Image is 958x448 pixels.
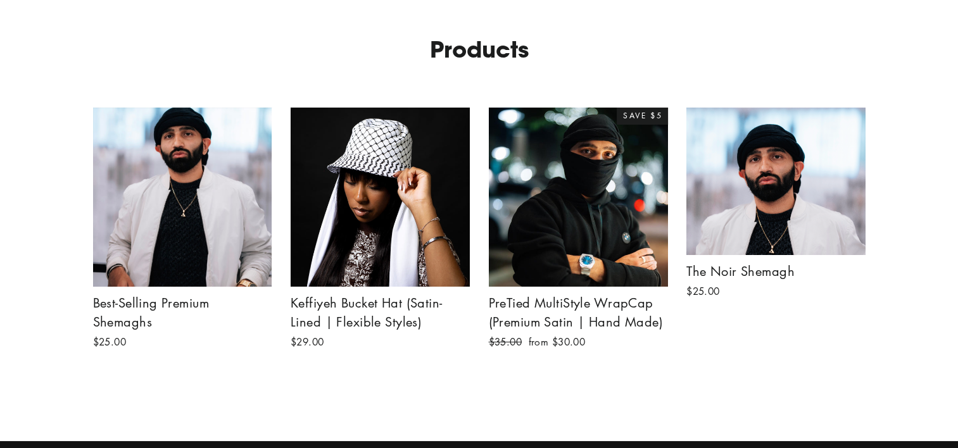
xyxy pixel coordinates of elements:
[93,108,272,353] a: Best-Selling Premium Shemaghs Best-Selling Premium Shemaghs$25.00
[489,335,522,348] span: $35.00
[291,108,470,353] a: Keffiyeh Bucket Hat (Satin-Lined | Flexible Styles)$29.00
[686,261,866,280] div: The Noir Shemagh
[686,108,866,302] a: The Noir Shemagh$25.00
[489,108,668,353] a: PreTied MultiStyle WrapCap (Premium Satin | Hand Made) $35.00 from $30.00
[92,107,273,287] img: Best-Selling Premium Shemaghs
[686,285,720,297] span: $25.00
[93,335,127,348] span: $25.00
[489,293,668,331] div: PreTied MultiStyle WrapCap (Premium Satin | Hand Made)
[291,293,470,331] div: Keffiyeh Bucket Hat (Satin-Lined | Flexible Styles)
[617,108,667,124] div: Save $5
[93,293,272,331] div: Best-Selling Premium Shemaghs
[529,335,586,348] span: from $30.00
[291,335,324,348] span: $29.00
[93,36,866,63] h1: Products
